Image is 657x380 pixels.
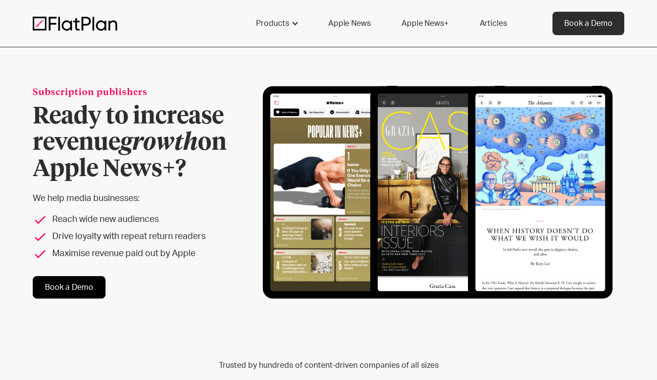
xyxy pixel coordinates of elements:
[317,12,382,35] a: Apple News
[33,86,245,100] div: Subscription publishers
[552,12,624,35] a: Book a Demo
[33,230,245,243] li: Drive loyalty with repeat return readers
[33,103,245,182] h1: Ready to increase revenue on Apple News+?
[33,213,245,226] li: Reach wide new audiences
[120,131,198,155] em: growth
[390,12,460,35] a: Apple News+
[256,18,289,29] div: Products
[468,12,519,35] a: Articles
[33,247,245,260] li: Maximise revenue paid out by Apple
[33,192,245,205] p: We help media businesses:
[63,361,594,370] h2: Trusted by hundreds of content-driven companies of all sizes
[33,276,106,299] a: Book a Demo
[244,12,309,35] div: Products
[564,18,613,29] div: Book a Demo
